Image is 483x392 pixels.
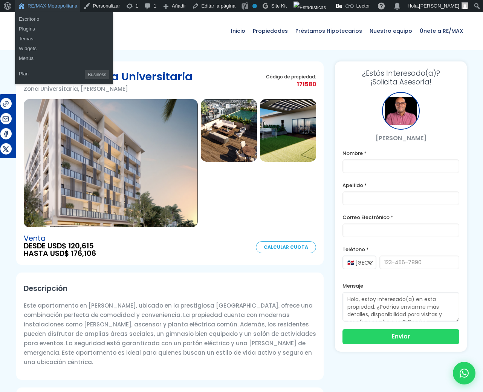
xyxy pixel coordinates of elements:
span: Préstamos Hipotecarios [292,20,366,42]
img: Compartir [2,145,10,153]
span: ¿Estás Interesado(a)? [342,69,459,78]
img: Compartir [2,130,10,138]
label: Teléfono * [342,245,459,254]
a: Menús [15,54,113,63]
a: Calcular Cuota [256,241,316,253]
div: No indexar [252,4,257,8]
img: Compartir [2,100,10,108]
span: [PERSON_NAME] [419,3,459,9]
img: Proyecto en Zona Universitaria [260,99,316,162]
button: Enviar [342,329,459,344]
p: [PERSON_NAME] [342,133,459,143]
a: Escritorio [15,14,113,24]
p: Zona Universitaria, [PERSON_NAME] [24,84,193,93]
div: Julio Holguin [382,92,420,130]
a: Plugins [15,24,113,34]
h2: Descripción [24,280,316,297]
span: DESDE USD$ 120,615 [24,242,96,250]
h3: ¡Solicita Asesoría! [342,69,459,86]
input: 123-456-7890 [379,256,459,269]
label: Mensaje [342,281,459,291]
ul: RE/MAX Metropolitana [15,32,113,66]
img: Proyecto en Zona Universitaria [201,99,257,162]
a: Únete a RE/MAX [416,12,467,50]
p: Este apartamento en [PERSON_NAME], ubicado en la prestigiosa [GEOGRAPHIC_DATA], ofrece una combin... [24,301,316,367]
a: Widgets [15,44,113,54]
img: Proyecto en Zona Universitaria [24,99,198,227]
span: HASTA USD$ 176,106 [24,250,96,257]
ul: RE/MAX Metropolitana [15,66,113,84]
a: Préstamos Hipotecarios [292,12,366,50]
textarea: Hola, estoy interesado(a) en esta propiedad. ¿Podrías enviarme más detalles, disponibilidad para ... [342,292,459,322]
a: Temas [15,34,113,44]
span: Únete a RE/MAX [416,20,467,42]
span: Site Kit [271,3,287,9]
ul: RE/MAX Metropolitana [15,12,113,36]
label: Nombre * [342,149,459,158]
span: Venta [24,235,96,242]
span: Business [85,70,109,79]
img: Compartir [2,115,10,123]
label: Apellido * [342,181,459,190]
span: Inicio [227,20,249,42]
span: 171580 [266,80,316,89]
span: Propiedades [249,20,292,42]
span: Código de propiedad: [266,74,316,80]
img: Visitas de 48 horas. Haz clic para ver más estadísticas del sitio. [293,2,326,14]
span: Plan [19,68,29,80]
a: Propiedades [249,12,292,50]
label: Correo Electrónico * [342,213,459,222]
a: Nuestro equipo [366,12,416,50]
a: Inicio [227,12,249,50]
span: Nuestro equipo [366,20,416,42]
